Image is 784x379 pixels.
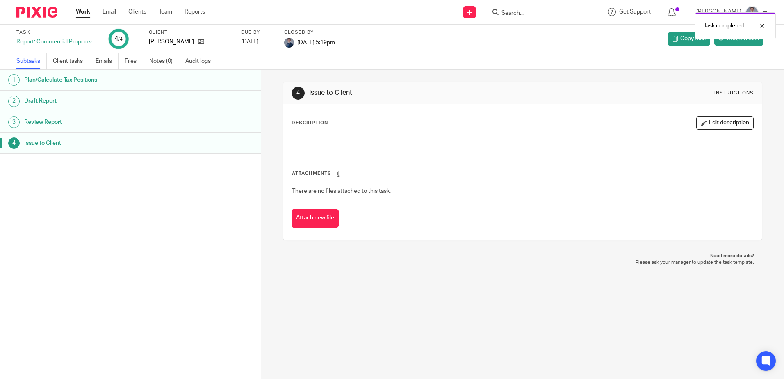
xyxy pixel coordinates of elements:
img: Pixie [16,7,57,18]
label: Due by [241,29,274,36]
button: Attach new file [292,209,339,228]
p: Please ask your manager to update the task template. [291,259,754,266]
div: 4 [8,137,20,149]
h1: Review Report [24,116,177,128]
div: Report: Commercial Propco vs Personal [16,38,98,46]
div: 4 [114,34,123,43]
div: 2 [8,96,20,107]
div: [DATE] [241,38,274,46]
h1: Draft Report [24,95,177,107]
label: Client [149,29,231,36]
span: There are no files attached to this task. [292,188,391,194]
a: Reports [185,8,205,16]
label: Closed by [284,29,335,36]
img: DSC05254%20(1).jpg [745,6,759,19]
span: [DATE] 5:19pm [297,39,335,45]
a: Client tasks [53,53,89,69]
div: 4 [292,87,305,100]
div: 3 [8,116,20,128]
a: Audit logs [185,53,217,69]
p: Description [292,120,328,126]
a: Team [159,8,172,16]
a: Notes (0) [149,53,179,69]
a: Files [125,53,143,69]
label: Task [16,29,98,36]
small: /4 [118,37,123,41]
h1: Plan/Calculate Tax Positions [24,74,177,86]
span: Attachments [292,171,331,176]
p: [PERSON_NAME] [149,38,194,46]
div: 1 [8,74,20,86]
button: Edit description [696,116,754,130]
a: Clients [128,8,146,16]
a: Email [103,8,116,16]
h1: Issue to Client [24,137,177,149]
h1: Issue to Client [309,89,540,97]
a: Work [76,8,90,16]
a: Subtasks [16,53,47,69]
p: Task completed. [704,22,745,30]
img: DSC05254%20(1).jpg [284,38,294,48]
div: Instructions [714,90,754,96]
p: Need more details? [291,253,754,259]
a: Emails [96,53,119,69]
